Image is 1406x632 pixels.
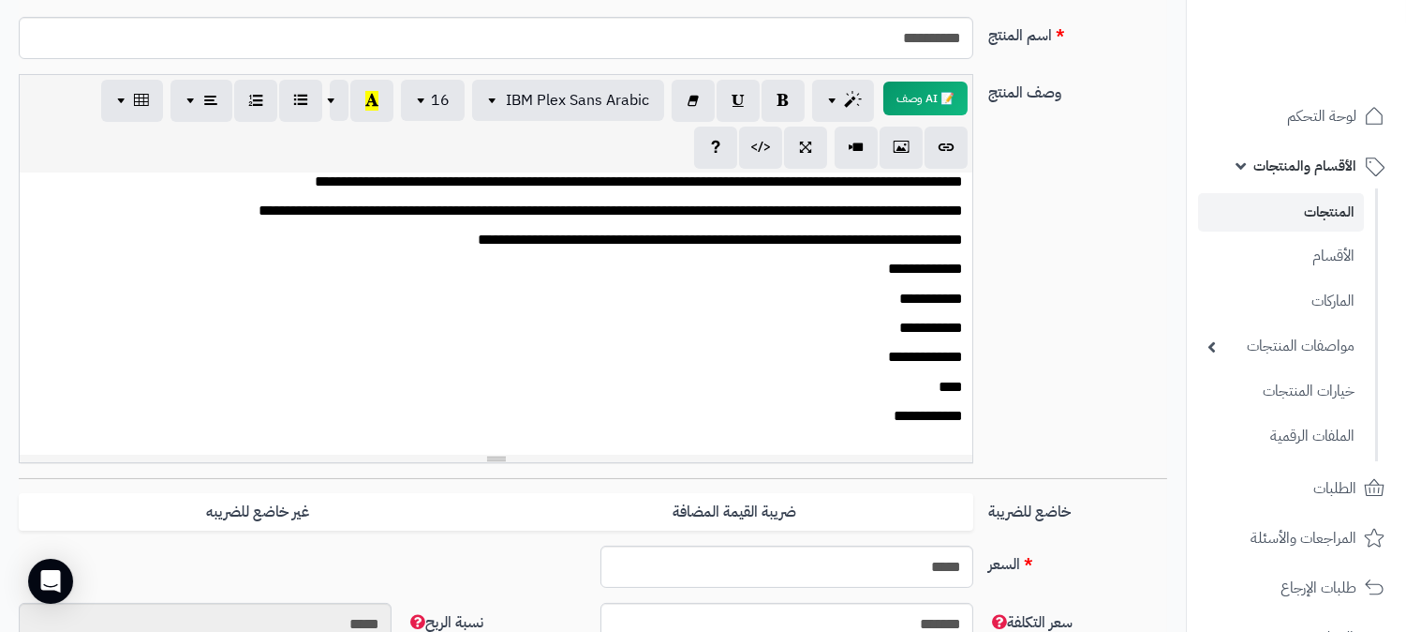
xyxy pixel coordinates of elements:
[401,80,465,121] button: 16
[1198,371,1364,412] a: خيارات المنتجات
[1198,281,1364,322] a: الماركات
[1198,326,1364,367] a: مواصفات المنتجات
[1251,525,1356,551] span: المراجعات والأسئلة
[1198,466,1395,511] a: الطلبات
[1287,103,1356,129] span: لوحة التحكم
[981,546,1175,576] label: السعر
[19,493,496,532] label: غير خاضع للضريبه
[1198,416,1364,457] a: الملفات الرقمية
[981,74,1175,104] label: وصف المنتج
[506,89,649,112] span: IBM Plex Sans Arabic
[1198,516,1395,561] a: المراجعات والأسئلة
[496,493,973,532] label: ضريبة القيمة المضافة
[981,493,1175,523] label: خاضع للضريبة
[981,17,1175,47] label: اسم المنتج
[1198,193,1364,232] a: المنتجات
[1313,475,1356,502] span: الطلبات
[472,80,664,121] button: IBM Plex Sans Arabic
[431,89,450,112] span: 16
[1198,565,1395,610] a: طلبات الإرجاع
[1198,94,1395,139] a: لوحة التحكم
[28,559,73,604] div: Open Intercom Messenger
[1279,14,1388,53] img: logo-2.png
[883,82,968,115] button: 📝 AI وصف
[1253,153,1356,179] span: الأقسام والمنتجات
[1280,575,1356,601] span: طلبات الإرجاع
[1198,236,1364,277] a: الأقسام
